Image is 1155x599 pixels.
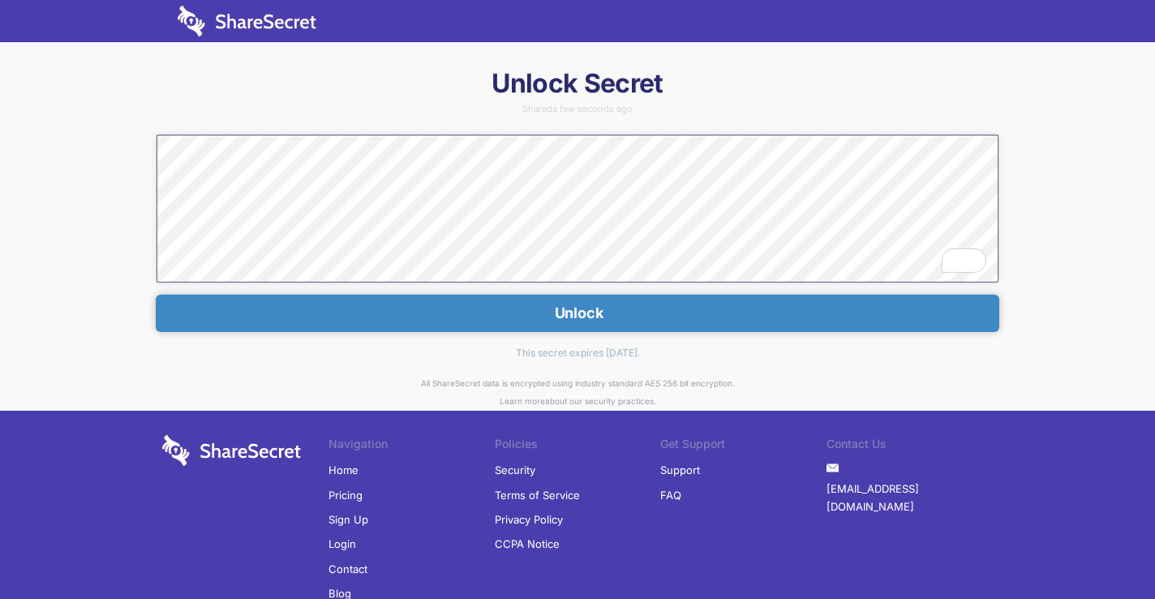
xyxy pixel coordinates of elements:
li: Policies [495,435,661,458]
a: Privacy Policy [495,507,563,532]
a: [EMAIL_ADDRESS][DOMAIN_NAME] [827,476,993,519]
li: Navigation [328,435,495,458]
button: Unlock [156,295,999,332]
a: Pricing [328,483,363,507]
a: Support [660,458,700,482]
textarea: To enrich screen reader interactions, please activate Accessibility in Grammarly extension settings [157,135,998,282]
a: Security [495,458,535,482]
iframe: Drift Widget Chat Controller [1074,518,1136,580]
div: This secret expires [DATE]. [156,332,999,374]
li: Contact Us [827,435,993,458]
a: Learn more [500,396,545,406]
a: Login [328,532,356,556]
a: Home [328,458,359,482]
a: FAQ [660,483,681,507]
img: logo-wordmark-white-trans-d4663122ce5f474addd5e946df7df03e33cb6a1c49d2221995e7729f52c070b2.svg [162,435,301,466]
div: All ShareSecret data is encrypted using industry standard AES 256 bit encryption. about our secur... [156,374,999,411]
li: Get Support [660,435,827,458]
a: Sign Up [328,507,368,532]
a: Terms of Service [495,483,580,507]
a: CCPA Notice [495,532,560,556]
img: logo-wordmark-white-trans-d4663122ce5f474addd5e946df7df03e33cb6a1c49d2221995e7729f52c070b2.svg [178,6,316,37]
a: Contact [328,557,367,581]
div: Shared a few seconds ago [156,105,999,114]
h1: Unlock Secret [156,67,999,101]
